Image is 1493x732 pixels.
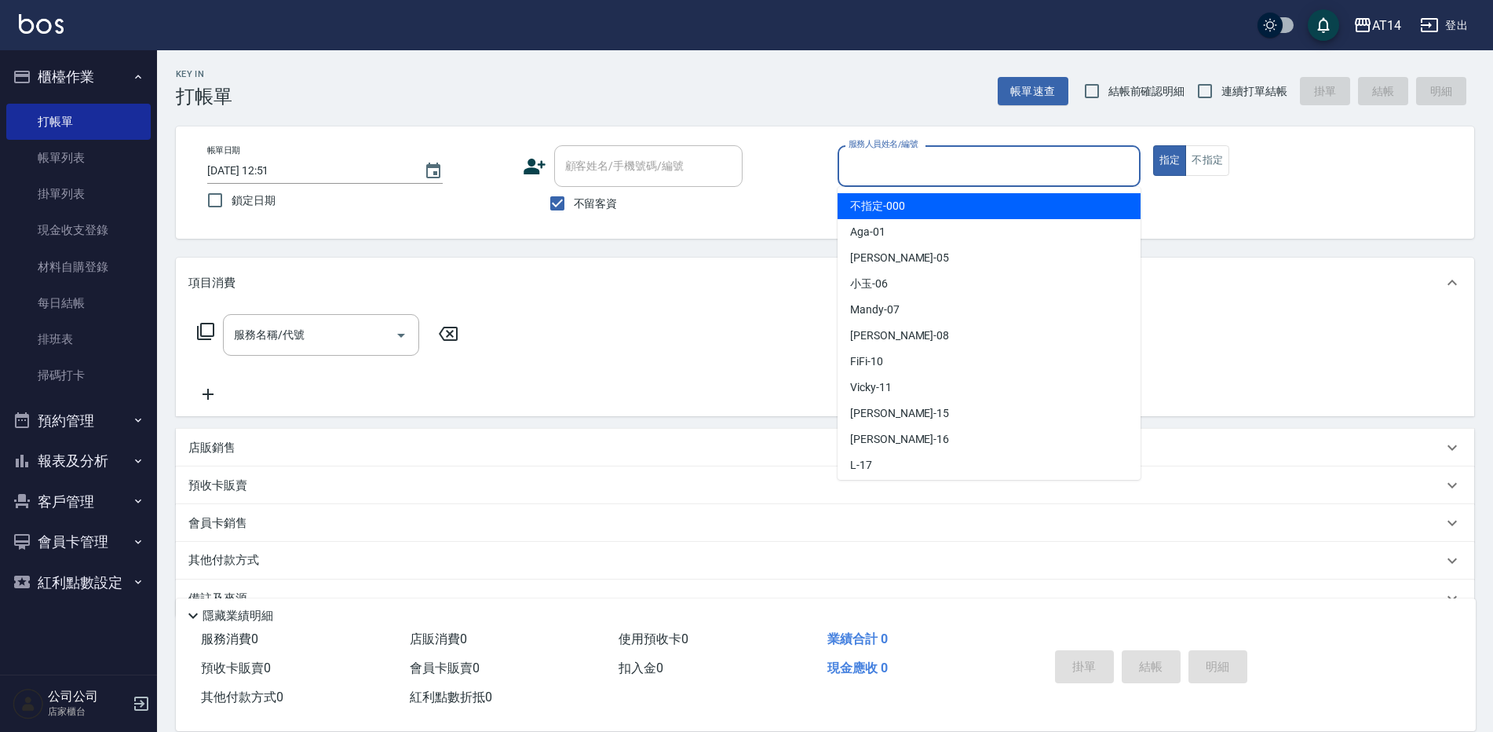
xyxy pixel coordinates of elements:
p: 備註及來源 [188,591,247,607]
button: 紅利點數設定 [6,562,151,603]
span: [PERSON_NAME] -08 [850,328,949,344]
span: 現金應收 0 [827,661,888,675]
a: 打帳單 [6,104,151,140]
p: 其他付款方式 [188,552,267,569]
button: 指定 [1153,145,1187,176]
button: 預約管理 [6,401,151,441]
span: 鎖定日期 [232,192,276,209]
a: 掃碼打卡 [6,357,151,393]
span: 會員卡販賣 0 [410,661,480,675]
button: Choose date, selected date is 2025-09-05 [414,152,452,190]
button: 櫃檯作業 [6,57,151,97]
div: 會員卡銷售 [176,504,1474,542]
button: 會員卡管理 [6,522,151,562]
div: 項目消費 [176,258,1474,308]
span: 業績合計 0 [827,631,888,646]
span: 扣入金 0 [619,661,663,675]
span: 不留客資 [574,196,618,212]
span: 結帳前確認明細 [1108,83,1185,100]
p: 隱藏業績明細 [203,608,273,624]
h2: Key In [176,69,232,79]
span: 服務消費 0 [201,631,258,646]
a: 排班表 [6,321,151,357]
button: 不指定 [1185,145,1229,176]
p: 店販銷售 [188,440,235,456]
button: 登出 [1414,11,1474,40]
div: 預收卡販賣 [176,467,1474,504]
span: 使用預收卡 0 [619,631,688,646]
span: 連續打單結帳 [1221,83,1287,100]
p: 店家櫃台 [48,705,128,719]
button: Open [389,323,414,348]
button: 報表及分析 [6,441,151,481]
span: [PERSON_NAME] -16 [850,431,949,448]
button: 帳單速查 [998,77,1068,106]
p: 預收卡販賣 [188,478,247,494]
span: Aga -01 [850,224,885,240]
a: 帳單列表 [6,140,151,176]
span: 不指定 -000 [850,198,905,214]
input: YYYY/MM/DD hh:mm [207,158,408,184]
button: 客戶管理 [6,481,151,522]
p: 項目消費 [188,275,235,291]
div: 其他付款方式 [176,542,1474,580]
span: 紅利點數折抵 0 [410,690,492,705]
span: Vicky -11 [850,379,892,396]
span: [PERSON_NAME] -15 [850,405,949,422]
div: 店販銷售 [176,429,1474,467]
img: Logo [19,14,64,34]
p: 會員卡銷售 [188,515,247,532]
a: 現金收支登錄 [6,212,151,248]
div: 備註及來源 [176,580,1474,617]
span: 預收卡販賣 0 [201,661,271,675]
a: 掛單列表 [6,176,151,212]
span: [PERSON_NAME] -05 [850,250,949,266]
span: FiFi -10 [850,353,883,370]
span: 店販消費 0 [410,631,467,646]
label: 服務人員姓名/編號 [849,138,918,150]
button: AT14 [1347,9,1407,42]
span: 其他付款方式 0 [201,690,283,705]
span: Mandy -07 [850,302,900,318]
a: 每日結帳 [6,285,151,321]
a: 材料自購登錄 [6,249,151,285]
span: 小玉 -06 [850,276,888,292]
button: save [1308,9,1339,41]
h3: 打帳單 [176,86,232,108]
span: L -17 [850,457,872,474]
label: 帳單日期 [207,145,240,156]
h5: 公司公司 [48,689,128,705]
div: AT14 [1372,16,1401,35]
img: Person [13,688,44,719]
